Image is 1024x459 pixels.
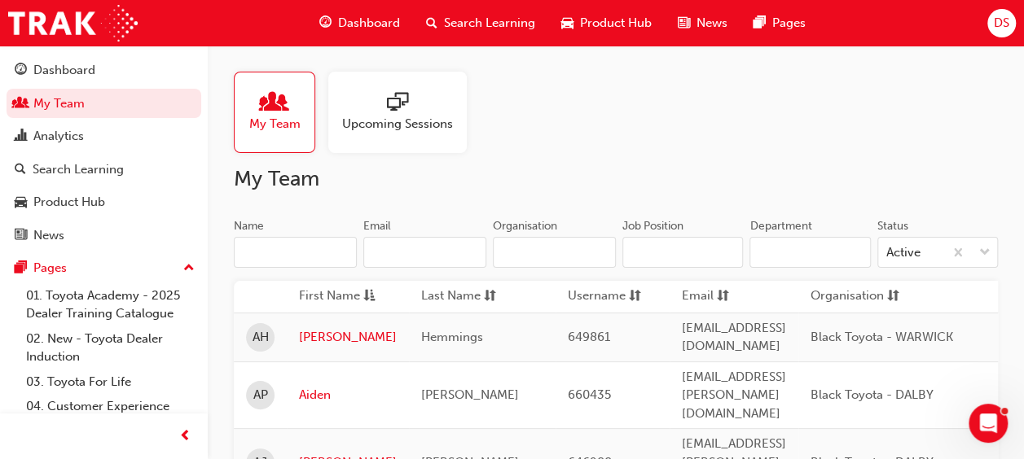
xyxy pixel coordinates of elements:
[15,261,27,276] span: pages-icon
[413,7,548,40] a: search-iconSearch Learning
[749,237,870,268] input: Department
[717,286,729,307] span: sorting-icon
[328,72,480,153] a: Upcoming Sessions
[15,97,27,111] span: people-icon
[338,14,400,33] span: Dashboard
[33,193,105,212] div: Product Hub
[253,386,268,404] span: AP
[568,286,626,307] span: Username
[561,13,574,33] span: car-icon
[580,14,652,33] span: Product Hub
[33,160,124,179] div: Search Learning
[7,52,201,253] button: DashboardMy TeamAnalyticsSearch LearningProduct HubNews
[264,92,285,115] span: people-icon
[682,286,771,307] button: Emailsorting-icon
[363,237,486,268] input: Email
[426,13,437,33] span: search-icon
[299,386,397,404] a: Aiden
[811,330,953,344] span: Black Toyota - WARWICK
[697,14,727,33] span: News
[7,187,201,217] a: Product Hub
[7,253,201,283] button: Pages
[969,404,1008,443] iframe: Intercom live chat
[8,5,138,42] img: Trak
[33,61,95,80] div: Dashboard
[15,229,27,243] span: news-icon
[877,218,908,234] div: Status
[20,369,201,395] a: 03. Toyota For Life
[363,286,376,307] span: asc-icon
[319,13,332,33] span: guage-icon
[234,72,328,153] a: My Team
[493,237,616,268] input: Organisation
[493,218,557,234] div: Organisation
[306,7,413,40] a: guage-iconDashboard
[253,328,269,347] span: AH
[15,129,27,144] span: chart-icon
[987,9,1016,37] button: DS
[754,13,766,33] span: pages-icon
[811,286,900,307] button: Organisationsorting-icon
[299,286,389,307] button: First Nameasc-icon
[15,195,27,210] span: car-icon
[33,226,64,245] div: News
[7,55,201,85] a: Dashboard
[979,243,991,264] span: down-icon
[886,243,921,262] div: Active
[299,328,397,347] a: [PERSON_NAME]
[421,286,511,307] button: Last Namesorting-icon
[622,218,683,234] div: Job Position
[444,14,535,33] span: Search Learning
[33,259,67,278] div: Pages
[548,7,665,40] a: car-iconProduct Hub
[682,286,714,307] span: Email
[421,387,519,402] span: [PERSON_NAME]
[629,286,641,307] span: sorting-icon
[772,14,806,33] span: Pages
[568,330,610,344] span: 649861
[33,127,84,146] div: Analytics
[183,258,195,279] span: up-icon
[994,14,1009,33] span: DS
[749,218,811,234] div: Department
[484,286,496,307] span: sorting-icon
[678,13,690,33] span: news-icon
[234,166,998,192] h2: My Team
[741,7,819,40] a: pages-iconPages
[811,286,884,307] span: Organisation
[811,387,934,402] span: Black Toyota - DALBY
[363,218,391,234] div: Email
[15,63,27,78] span: guage-icon
[15,163,26,177] span: search-icon
[342,115,453,133] span: Upcoming Sessions
[20,326,201,369] a: 02. New - Toyota Dealer Induction
[234,218,264,234] div: Name
[179,426,191,447] span: prev-icon
[887,286,899,307] span: sorting-icon
[7,221,201,251] a: News
[7,121,201,151] a: Analytics
[622,237,743,268] input: Job Position
[387,92,408,115] span: sessionType_ONLINE_URL-icon
[20,283,201,326] a: 01. Toyota Academy - 2025 Dealer Training Catalogue
[249,115,301,133] span: My Team
[299,286,360,307] span: First Name
[234,237,357,268] input: Name
[665,7,741,40] a: news-iconNews
[7,155,201,185] a: Search Learning
[421,286,481,307] span: Last Name
[7,89,201,119] a: My Team
[568,387,611,402] span: 660435
[20,394,201,419] a: 04. Customer Experience
[568,286,657,307] button: Usernamesorting-icon
[682,321,786,354] span: [EMAIL_ADDRESS][DOMAIN_NAME]
[682,369,786,421] span: [EMAIL_ADDRESS][PERSON_NAME][DOMAIN_NAME]
[421,330,483,344] span: Hemmings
